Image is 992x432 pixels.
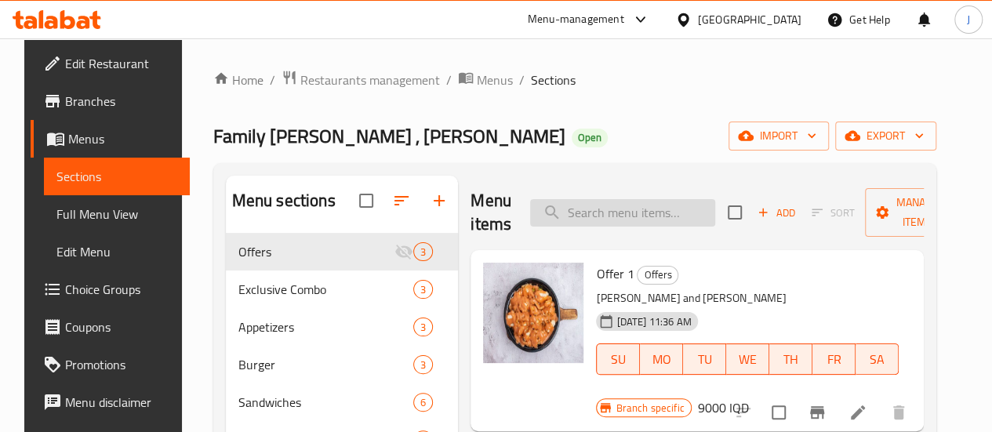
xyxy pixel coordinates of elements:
[862,348,892,371] span: SA
[213,71,263,89] a: Home
[56,167,177,186] span: Sections
[226,383,459,421] div: Sandwiches6
[640,343,683,375] button: MO
[65,280,177,299] span: Choice Groups
[726,343,769,375] button: WE
[420,182,458,220] button: Add section
[31,120,190,158] a: Menus
[31,308,190,346] a: Coupons
[65,54,177,73] span: Edit Restaurant
[31,270,190,308] a: Choice Groups
[350,184,383,217] span: Select all sections
[226,270,459,308] div: Exclusive Combo3
[762,396,795,429] span: Select to update
[698,11,801,28] div: [GEOGRAPHIC_DATA]
[394,242,413,261] svg: Inactive section
[596,343,640,375] button: SU
[458,70,513,90] a: Menus
[31,383,190,421] a: Menu disclaimer
[477,71,513,89] span: Menus
[531,71,576,89] span: Sections
[413,355,433,374] div: items
[44,158,190,195] a: Sections
[56,205,177,223] span: Full Menu View
[819,348,849,371] span: FR
[856,343,899,375] button: SA
[213,70,936,90] nav: breadcrumb
[282,70,440,90] a: Restaurants management
[65,92,177,111] span: Branches
[776,348,806,371] span: TH
[232,189,336,212] h2: Menu sections
[413,242,433,261] div: items
[689,348,720,371] span: TU
[519,71,525,89] li: /
[414,282,432,297] span: 3
[848,126,924,146] span: export
[483,263,583,363] img: Offer 1
[646,348,677,371] span: MO
[446,71,452,89] li: /
[798,394,836,431] button: Branch-specific-item
[698,397,749,419] h6: 9000 IQD
[65,318,177,336] span: Coupons
[65,393,177,412] span: Menu disclaimer
[414,358,432,372] span: 3
[238,393,414,412] span: Sandwiches
[572,131,608,144] span: Open
[44,233,190,270] a: Edit Menu
[718,196,751,229] span: Select section
[741,126,816,146] span: import
[31,346,190,383] a: Promotions
[751,201,801,225] span: Add item
[238,242,395,261] span: Offers
[226,233,459,270] div: Offers3
[238,280,414,299] span: Exclusive Combo
[812,343,856,375] button: FR
[44,195,190,233] a: Full Menu View
[967,11,970,28] span: J
[68,129,177,148] span: Menus
[414,395,432,410] span: 6
[638,266,678,284] span: Offers
[865,188,970,237] button: Manage items
[751,201,801,225] button: Add
[801,201,865,225] span: Select section first
[596,262,634,285] span: Offer 1
[300,71,440,89] span: Restaurants management
[732,348,763,371] span: WE
[238,318,414,336] span: Appetizers
[835,122,936,151] button: export
[878,193,957,232] span: Manage items
[226,346,459,383] div: Burger3
[729,122,829,151] button: import
[226,308,459,346] div: Appetizers3
[610,314,697,329] span: [DATE] 11:36 AM
[596,289,898,308] p: [PERSON_NAME] and [PERSON_NAME]
[65,355,177,374] span: Promotions
[880,394,918,431] button: delete
[413,393,433,412] div: items
[414,320,432,335] span: 3
[414,245,432,260] span: 3
[238,355,414,374] span: Burger
[530,199,715,227] input: search
[383,182,420,220] span: Sort sections
[769,343,812,375] button: TH
[572,129,608,147] div: Open
[413,280,433,299] div: items
[603,348,634,371] span: SU
[683,343,726,375] button: TU
[637,266,678,285] div: Offers
[755,204,798,222] span: Add
[31,82,190,120] a: Branches
[609,401,690,416] span: Branch specific
[848,403,867,422] a: Edit menu item
[31,45,190,82] a: Edit Restaurant
[270,71,275,89] li: /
